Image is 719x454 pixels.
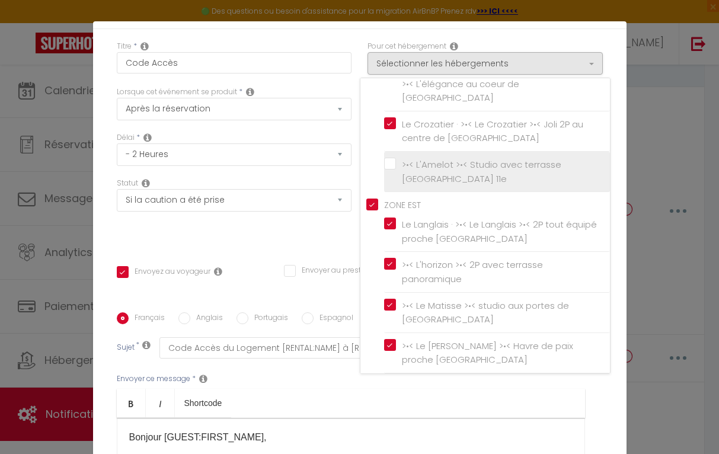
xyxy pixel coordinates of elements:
i: Message [199,374,207,383]
a: Italic [146,389,175,417]
label: Anglais [190,312,223,325]
i: Booking status [142,178,150,188]
label: Statut [117,178,138,189]
i: Envoyer au voyageur [214,267,222,276]
i: Event Occur [246,87,254,97]
button: Sélectionner les hébergements [368,52,603,75]
i: Subject [142,340,151,350]
span: >•< Le Matisse >•< studio aux portes de [GEOGRAPHIC_DATA] [402,299,569,326]
label: Sujet [117,342,135,354]
p: Bonjour [GUEST:FIRST_NAME], [129,430,573,445]
i: Title [140,41,149,51]
span: >•< Le [PERSON_NAME] >•< Havre de paix proche [GEOGRAPHIC_DATA] [402,340,573,366]
span: Le Langlais · >•< Le Langlais >•< 2P tout équipé proche [GEOGRAPHIC_DATA] [402,218,597,245]
i: Action Time [143,133,152,142]
label: Portugais [248,312,288,325]
span: >•< L'horizon >•< 2P avec terrasse panoramique [402,258,543,285]
label: Titre [117,41,132,52]
label: Français [129,312,165,325]
span: Le Crozatier · >•< Le Crozatier >•< Joli 2P au centre de [GEOGRAPHIC_DATA] [402,118,583,145]
label: Lorsque cet événement se produit [117,87,237,98]
label: Espagnol [314,312,353,325]
label: Envoyer ce message [117,373,190,385]
a: Shortcode [175,389,232,417]
i: This Rental [450,41,458,51]
label: Envoyez au voyageur [129,266,210,279]
label: Délai [117,132,135,143]
span: >•< L'Amelot >•< Studio avec terrasse [GEOGRAPHIC_DATA] 11e [402,158,561,185]
label: Pour cet hébergement [368,41,446,52]
a: Bold [117,389,146,417]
